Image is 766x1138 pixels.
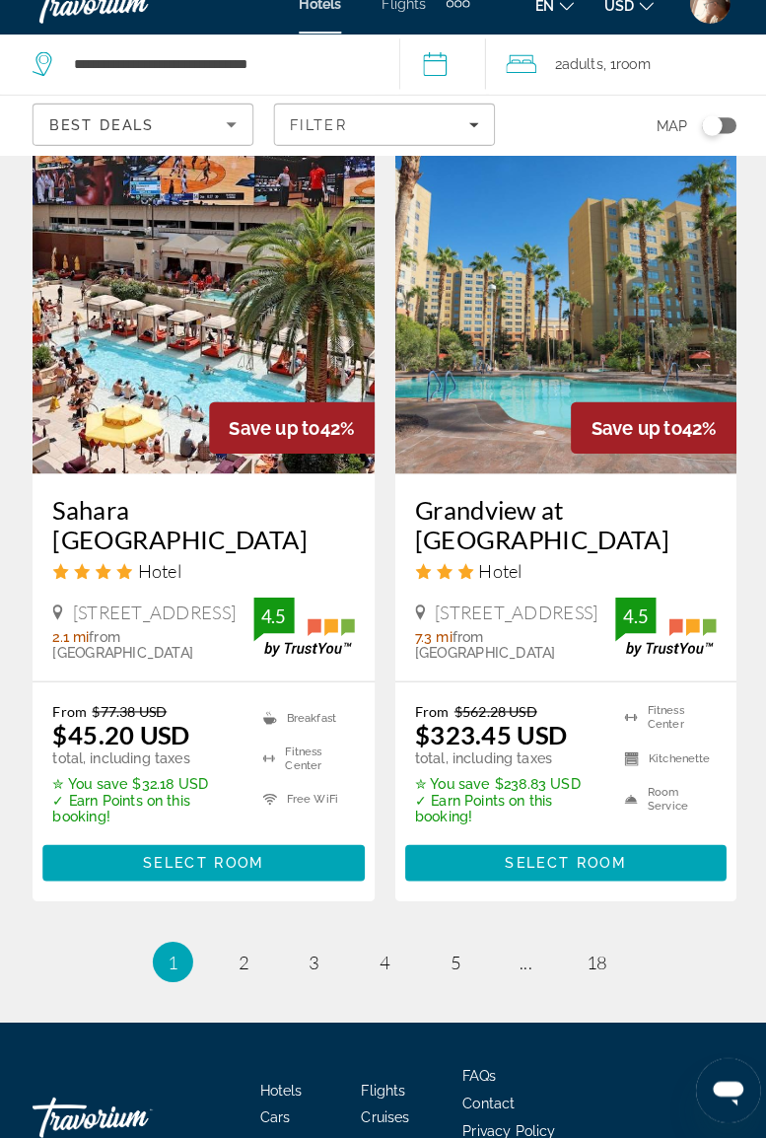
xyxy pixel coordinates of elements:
nav: Pagination [39,946,727,985]
span: Select Room [147,861,265,877]
span: 1 [172,955,181,976]
a: Sahara [GEOGRAPHIC_DATA] [59,509,354,568]
span: , 1 [596,75,643,103]
span: 2.1 mi [59,640,95,656]
button: Select Room [403,851,718,887]
button: Change currency [597,17,646,45]
span: Map [649,135,678,163]
a: Cars [261,1109,291,1125]
button: Toggle map [678,140,727,158]
ins: $323.45 USD [413,729,562,758]
span: ✮ You save [413,784,486,800]
div: 42% [565,419,727,469]
a: Select Room [49,856,364,878]
img: TrustYou guest rating badge [608,609,707,668]
div: 42% [212,419,374,469]
span: Hotel [142,573,184,595]
button: Travelers: 2 adults, 0 children [482,59,766,118]
del: $562.28 USD [452,712,532,729]
a: FAQs [459,1069,492,1085]
span: USD [597,24,627,39]
p: $238.83 USD [413,784,593,800]
span: Adults [556,81,596,97]
button: Extra navigation items [444,14,466,45]
input: Search hotel destination [78,74,368,104]
span: Filter [291,140,347,156]
li: Free WiFi [254,792,354,821]
div: 3 star Hotel [413,573,708,595]
span: [STREET_ADDRESS] [79,613,238,635]
span: Best Deals [56,140,159,156]
div: 4 star Hotel [59,573,354,595]
span: [STREET_ADDRESS] [433,613,592,635]
button: Select Room [49,851,364,887]
iframe: Button to launch messaging window [687,1059,750,1122]
span: 5 [448,955,457,976]
p: $32.18 USD [59,784,240,800]
span: From [413,712,447,729]
span: 2 [549,75,596,103]
li: Kitchenette [607,751,707,781]
p: total, including taxes [413,758,593,774]
a: Flights [381,22,424,37]
a: Hotels [261,1083,303,1099]
span: from [GEOGRAPHIC_DATA] [413,640,550,672]
img: Grandview at Las Vegas [393,174,728,489]
ins: $45.20 USD [59,729,193,758]
span: ✮ You save [59,784,132,800]
p: ✓ Earn Points on this booking! [413,800,593,831]
span: 18 [581,955,600,976]
img: Sahara Las Vegas [39,174,374,489]
span: Save up to [585,434,673,455]
span: 2 [241,955,250,976]
li: Fitness Center [254,751,354,781]
span: from [GEOGRAPHIC_DATA] [59,640,196,672]
del: $77.38 USD [98,712,171,729]
a: Select Room [403,856,718,878]
span: Room [609,81,643,97]
span: 4 [379,955,388,976]
span: en [530,24,549,39]
img: TrustYou guest rating badge [255,609,354,668]
span: 3 [310,955,319,976]
div: 4.5 [255,616,295,640]
span: Hotel [475,573,518,595]
mat-select: Sort by [56,136,239,160]
button: Filters [275,127,491,169]
a: Travorium [39,4,237,55]
li: Fitness Center [607,712,707,742]
span: Save up to [232,434,320,455]
span: Select Room [501,861,619,877]
a: Hotels [300,22,341,37]
button: Change language [530,17,568,45]
p: ✓ Earn Points on this booking! [59,800,240,831]
a: Contact [459,1096,511,1111]
a: Privacy Policy [459,1122,550,1138]
button: User Menu [675,9,727,50]
span: ... [516,955,527,976]
div: 4.5 [608,616,648,640]
li: Room Service [607,792,707,821]
img: User image [681,10,721,49]
a: Cruises [360,1109,407,1125]
span: From [59,712,93,729]
span: 7.3 mi [413,640,450,656]
a: Flights [360,1083,403,1099]
p: total, including taxes [59,758,240,774]
li: Breakfast [254,712,354,742]
a: Grandview at [GEOGRAPHIC_DATA] [413,509,708,568]
button: Select check in and out date [397,59,482,118]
